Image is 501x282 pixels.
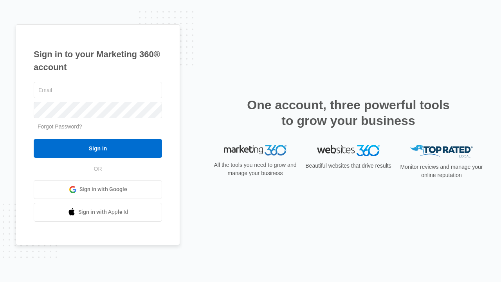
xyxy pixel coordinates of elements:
[211,161,299,177] p: All the tools you need to grow and manage your business
[398,163,485,179] p: Monitor reviews and manage your online reputation
[317,145,380,156] img: Websites 360
[34,203,162,222] a: Sign in with Apple Id
[305,162,392,170] p: Beautiful websites that drive results
[34,48,162,74] h1: Sign in to your Marketing 360® account
[245,97,452,128] h2: One account, three powerful tools to grow your business
[79,185,127,193] span: Sign in with Google
[34,139,162,158] input: Sign In
[38,123,82,130] a: Forgot Password?
[224,145,287,156] img: Marketing 360
[410,145,473,158] img: Top Rated Local
[34,180,162,199] a: Sign in with Google
[34,82,162,98] input: Email
[78,208,128,216] span: Sign in with Apple Id
[88,165,108,173] span: OR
